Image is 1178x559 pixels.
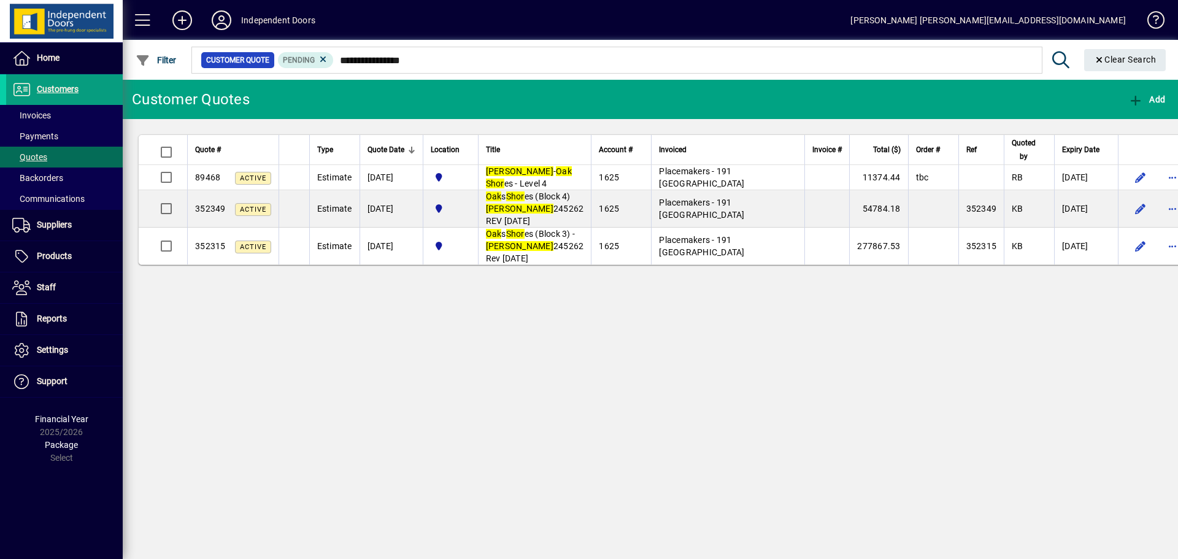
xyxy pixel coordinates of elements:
[6,147,123,168] a: Quotes
[202,9,241,31] button: Profile
[431,202,471,215] span: Cromwell Central Otago
[317,241,352,251] span: Estimate
[1131,199,1150,218] button: Edit
[6,168,123,188] a: Backorders
[850,10,1126,30] div: [PERSON_NAME] [PERSON_NAME][EMAIL_ADDRESS][DOMAIN_NAME]
[6,188,123,209] a: Communications
[317,172,352,182] span: Estimate
[37,376,67,386] span: Support
[431,143,471,156] div: Location
[486,143,500,156] span: Title
[240,206,266,214] span: Active
[849,228,907,264] td: 277867.53
[1138,2,1163,42] a: Knowledge Base
[486,241,553,251] em: [PERSON_NAME]
[368,143,415,156] div: Quote Date
[6,126,123,147] a: Payments
[1012,204,1023,214] span: KB
[966,241,997,251] span: 352315
[241,10,315,30] div: Independent Doors
[1125,88,1168,110] button: Add
[368,143,404,156] span: Quote Date
[35,414,88,424] span: Financial Year
[12,110,51,120] span: Invoices
[486,166,572,188] span: - es - Level 4
[1062,143,1111,156] div: Expiry Date
[1094,55,1157,64] span: Clear Search
[283,56,315,64] span: Pending
[6,304,123,334] a: Reports
[486,166,553,176] em: [PERSON_NAME]
[1012,136,1036,163] span: Quoted by
[6,241,123,272] a: Products
[431,239,471,253] span: Cromwell Central Otago
[599,172,619,182] span: 1625
[360,190,423,228] td: [DATE]
[133,49,180,71] button: Filter
[599,143,633,156] span: Account #
[431,143,460,156] span: Location
[659,235,744,257] span: Placemakers - 191 [GEOGRAPHIC_DATA]
[195,241,226,251] span: 352315
[556,166,572,176] em: Oak
[136,55,177,65] span: Filter
[12,152,47,162] span: Quotes
[37,53,60,63] span: Home
[486,179,504,188] em: Shor
[659,166,744,188] span: Placemakers - 191 [GEOGRAPHIC_DATA]
[6,366,123,397] a: Support
[12,173,63,183] span: Backorders
[45,440,78,450] span: Package
[506,229,525,239] em: Shor
[1012,172,1023,182] span: RB
[849,190,907,228] td: 54784.18
[506,191,525,201] em: Shor
[195,143,271,156] div: Quote #
[6,272,123,303] a: Staff
[1062,143,1099,156] span: Expiry Date
[1054,165,1118,190] td: [DATE]
[37,251,72,261] span: Products
[37,345,68,355] span: Settings
[6,210,123,241] a: Suppliers
[966,204,997,214] span: 352349
[163,9,202,31] button: Add
[6,105,123,126] a: Invoices
[916,143,951,156] div: Order #
[317,204,352,214] span: Estimate
[849,165,907,190] td: 11374.44
[195,143,221,156] span: Quote #
[486,204,553,214] em: [PERSON_NAME]
[12,194,85,204] span: Communications
[486,191,502,201] em: Oak
[37,84,79,94] span: Customers
[966,143,997,156] div: Ref
[916,143,940,156] span: Order #
[278,52,334,68] mat-chip: Pending Status: Pending
[1131,236,1150,256] button: Edit
[360,165,423,190] td: [DATE]
[812,143,842,156] span: Invoice #
[486,229,584,263] span: s es (Block 3) - 245262 Rev [DATE]
[599,143,644,156] div: Account #
[1054,190,1118,228] td: [DATE]
[132,90,250,109] div: Customer Quotes
[1131,168,1150,187] button: Edit
[195,204,226,214] span: 352349
[599,241,619,251] span: 1625
[12,131,58,141] span: Payments
[6,335,123,366] a: Settings
[1084,49,1166,71] button: Clear
[37,282,56,292] span: Staff
[1128,94,1165,104] span: Add
[873,143,901,156] span: Total ($)
[916,172,929,182] span: tbc
[240,174,266,182] span: Active
[360,228,423,264] td: [DATE]
[486,191,584,226] span: s es (Block 4) 245262 REV [DATE]
[317,143,333,156] span: Type
[966,143,977,156] span: Ref
[599,204,619,214] span: 1625
[486,143,584,156] div: Title
[195,172,220,182] span: 89468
